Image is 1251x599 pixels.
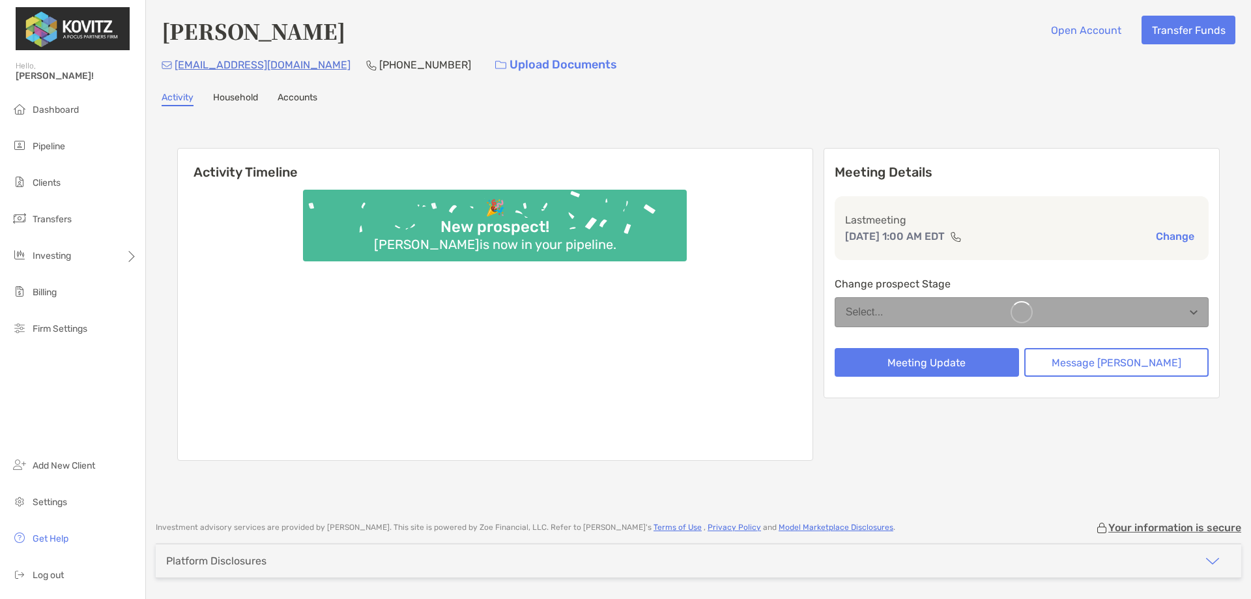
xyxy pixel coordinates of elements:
[1041,16,1131,44] button: Open Account
[33,323,87,334] span: Firm Settings
[178,149,812,180] h6: Activity Timeline
[12,530,27,546] img: get-help icon
[162,92,194,106] a: Activity
[175,57,351,73] p: [EMAIL_ADDRESS][DOMAIN_NAME]
[12,101,27,117] img: dashboard icon
[495,61,506,70] img: button icon
[16,70,137,81] span: [PERSON_NAME]!
[379,57,471,73] p: [PHONE_NUMBER]
[708,523,761,532] a: Privacy Policy
[835,164,1209,181] p: Meeting Details
[12,211,27,226] img: transfers icon
[1152,229,1198,243] button: Change
[1142,16,1235,44] button: Transfer Funds
[835,348,1019,377] button: Meeting Update
[33,497,67,508] span: Settings
[33,570,64,581] span: Log out
[162,16,345,46] h4: [PERSON_NAME]
[12,247,27,263] img: investing icon
[33,460,95,471] span: Add New Client
[33,177,61,188] span: Clients
[654,523,702,532] a: Terms of Use
[33,214,72,225] span: Transfers
[16,5,130,52] img: Zoe Logo
[33,250,71,261] span: Investing
[12,138,27,153] img: pipeline icon
[213,92,258,106] a: Household
[12,284,27,299] img: billing icon
[278,92,317,106] a: Accounts
[12,566,27,582] img: logout icon
[487,51,625,79] a: Upload Documents
[835,276,1209,292] p: Change prospect Stage
[12,493,27,509] img: settings icon
[779,523,893,532] a: Model Marketplace Disclosures
[845,212,1198,228] p: Last meeting
[366,60,377,70] img: Phone Icon
[950,231,962,242] img: communication type
[1108,521,1241,534] p: Your information is secure
[33,141,65,152] span: Pipeline
[166,555,266,567] div: Platform Disclosures
[156,523,895,533] p: Investment advisory services are provided by [PERSON_NAME] . This site is powered by Zoe Financia...
[33,533,68,544] span: Get Help
[435,218,554,237] div: New prospect!
[1205,553,1220,569] img: icon arrow
[12,457,27,473] img: add_new_client icon
[162,61,172,69] img: Email Icon
[845,228,945,244] p: [DATE] 1:00 AM EDT
[33,287,57,298] span: Billing
[369,237,622,252] div: [PERSON_NAME] is now in your pipeline.
[1024,348,1209,377] button: Message [PERSON_NAME]
[12,320,27,336] img: firm-settings icon
[480,199,510,218] div: 🎉
[33,104,79,115] span: Dashboard
[12,174,27,190] img: clients icon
